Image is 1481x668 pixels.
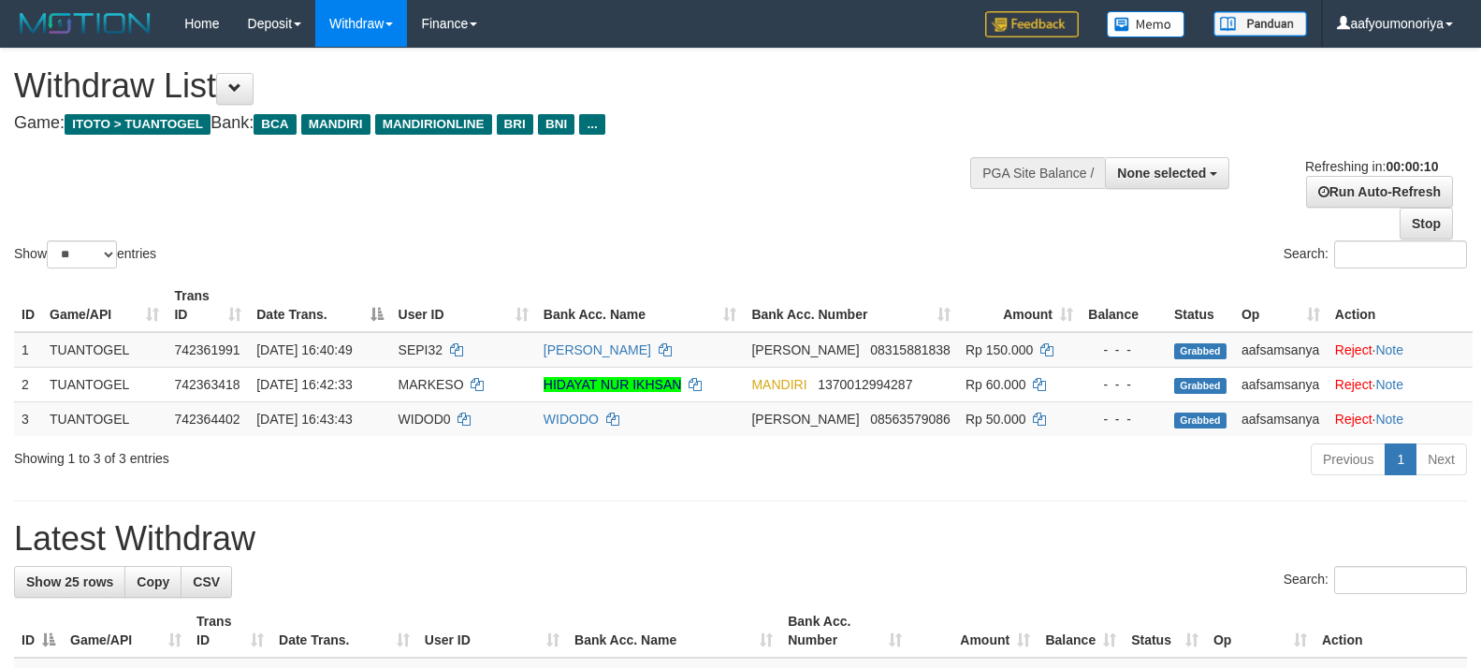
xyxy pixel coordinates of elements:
[1234,332,1328,368] td: aafsamsanya
[1328,332,1473,368] td: ·
[870,412,951,427] span: Copy 08563579086 to clipboard
[1174,378,1227,394] span: Grabbed
[780,604,909,658] th: Bank Acc. Number: activate to sort column ascending
[1234,401,1328,436] td: aafsamsanya
[271,604,417,658] th: Date Trans.: activate to sort column ascending
[137,574,169,589] span: Copy
[1375,377,1403,392] a: Note
[42,367,167,401] td: TUANTOGEL
[14,442,603,468] div: Showing 1 to 3 of 3 entries
[14,604,63,658] th: ID: activate to sort column descending
[579,114,604,135] span: ...
[1088,341,1159,359] div: - - -
[399,342,443,357] span: SEPI32
[14,332,42,368] td: 1
[1335,412,1372,427] a: Reject
[958,279,1081,332] th: Amount: activate to sort column ascending
[744,279,957,332] th: Bank Acc. Number: activate to sort column ascending
[751,412,859,427] span: [PERSON_NAME]
[167,279,249,332] th: Trans ID: activate to sort column ascending
[14,367,42,401] td: 2
[1234,279,1328,332] th: Op: activate to sort column ascending
[1335,377,1372,392] a: Reject
[1105,157,1229,189] button: None selected
[256,377,352,392] span: [DATE] 16:42:33
[42,401,167,436] td: TUANTOGEL
[249,279,390,332] th: Date Trans.: activate to sort column descending
[1206,604,1314,658] th: Op: activate to sort column ascending
[544,342,651,357] a: [PERSON_NAME]
[1174,343,1227,359] span: Grabbed
[1305,159,1438,174] span: Refreshing in:
[1311,443,1386,475] a: Previous
[14,9,156,37] img: MOTION_logo.png
[536,279,745,332] th: Bank Acc. Name: activate to sort column ascending
[1038,604,1124,658] th: Balance: activate to sort column ascending
[174,412,240,427] span: 742364402
[870,342,951,357] span: Copy 08315881838 to clipboard
[1375,342,1403,357] a: Note
[42,332,167,368] td: TUANTOGEL
[14,279,42,332] th: ID
[1124,604,1206,658] th: Status: activate to sort column ascending
[1328,279,1473,332] th: Action
[1334,240,1467,269] input: Search:
[966,342,1033,357] span: Rp 150.000
[751,342,859,357] span: [PERSON_NAME]
[1306,176,1453,208] a: Run Auto-Refresh
[256,412,352,427] span: [DATE] 16:43:43
[14,520,1467,558] h1: Latest Withdraw
[966,377,1026,392] span: Rp 60.000
[193,574,220,589] span: CSV
[909,604,1038,658] th: Amount: activate to sort column ascending
[124,566,181,598] a: Copy
[538,114,574,135] span: BNI
[189,604,271,658] th: Trans ID: activate to sort column ascending
[14,114,968,133] h4: Game: Bank:
[1167,279,1234,332] th: Status
[1174,413,1227,428] span: Grabbed
[818,377,912,392] span: Copy 1370012994287 to clipboard
[544,412,599,427] a: WIDODO
[1088,410,1159,428] div: - - -
[417,604,567,658] th: User ID: activate to sort column ascending
[26,574,113,589] span: Show 25 rows
[985,11,1079,37] img: Feedback.jpg
[174,377,240,392] span: 742363418
[391,279,536,332] th: User ID: activate to sort column ascending
[1328,367,1473,401] td: ·
[1213,11,1307,36] img: panduan.png
[375,114,492,135] span: MANDIRIONLINE
[1400,208,1453,240] a: Stop
[966,412,1026,427] span: Rp 50.000
[1328,401,1473,436] td: ·
[399,377,464,392] span: MARKESO
[751,377,806,392] span: MANDIRI
[1334,566,1467,594] input: Search:
[567,604,780,658] th: Bank Acc. Name: activate to sort column ascending
[181,566,232,598] a: CSV
[1107,11,1185,37] img: Button%20Memo.svg
[1081,279,1167,332] th: Balance
[14,67,968,105] h1: Withdraw List
[1385,443,1416,475] a: 1
[14,401,42,436] td: 3
[1416,443,1467,475] a: Next
[1314,604,1467,658] th: Action
[399,412,451,427] span: WIDOD0
[1117,166,1206,181] span: None selected
[1284,566,1467,594] label: Search:
[14,566,125,598] a: Show 25 rows
[174,342,240,357] span: 742361991
[301,114,370,135] span: MANDIRI
[47,240,117,269] select: Showentries
[497,114,533,135] span: BRI
[256,342,352,357] span: [DATE] 16:40:49
[63,604,189,658] th: Game/API: activate to sort column ascending
[1284,240,1467,269] label: Search:
[1386,159,1438,174] strong: 00:00:10
[42,279,167,332] th: Game/API: activate to sort column ascending
[1088,375,1159,394] div: - - -
[970,157,1105,189] div: PGA Site Balance /
[65,114,211,135] span: ITOTO > TUANTOGEL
